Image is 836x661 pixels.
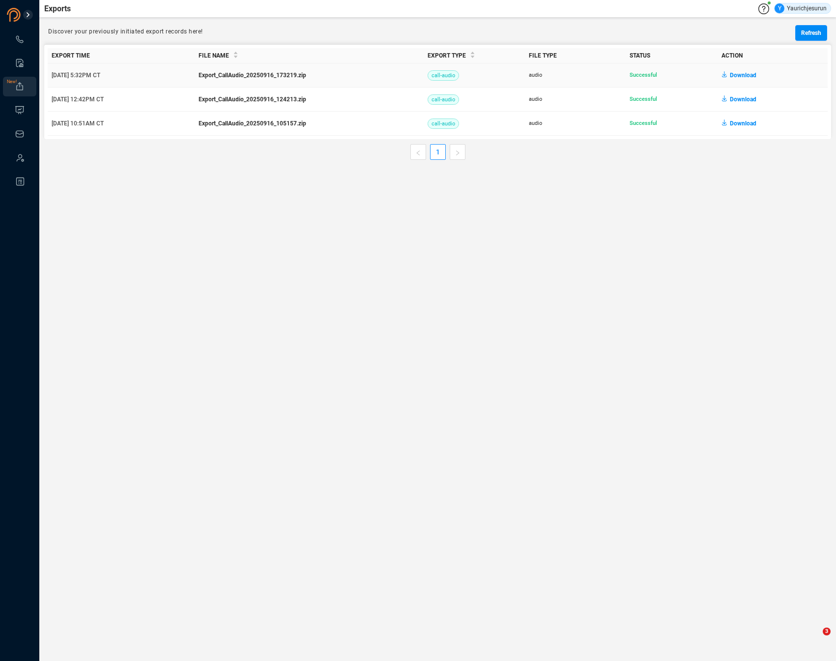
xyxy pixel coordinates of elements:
[410,144,426,160] button: left
[233,54,238,60] span: caret-down
[630,72,657,78] span: Successful
[450,144,465,160] li: Next Page
[450,144,465,160] button: right
[3,53,36,73] li: Smart Reports
[795,25,827,41] button: Refresh
[730,67,756,83] span: Download
[525,88,626,112] td: audio
[52,72,100,79] span: [DATE] 5:32PM CT
[3,100,36,120] li: Visuals
[3,124,36,144] li: Inbox
[195,63,424,88] td: Export_CallAudio_20250916_173219.zip
[430,144,446,160] li: 1
[7,72,17,91] span: New!
[428,52,466,59] span: Export Type
[428,119,459,129] span: call-audio
[718,48,828,63] th: Action
[195,112,424,136] td: Export_CallAudio_20250916_105157.zip
[48,28,203,35] span: Discover your previously initiated export records here!
[15,82,25,91] a: New!
[730,91,756,107] span: Download
[431,145,445,159] a: 1
[630,96,657,102] span: Successful
[428,94,459,105] span: call-audio
[455,150,461,156] span: right
[525,63,626,88] td: audio
[410,144,426,160] li: Previous Page
[801,25,821,41] span: Refresh
[52,96,104,103] span: [DATE] 12:42PM CT
[3,77,36,96] li: Exports
[525,48,626,63] th: File Type
[415,150,421,156] span: left
[775,3,827,13] div: Yaurichjesurun
[823,628,831,635] span: 3
[44,3,71,15] span: Exports
[470,54,475,60] span: caret-down
[7,8,61,22] img: prodigal-logo
[626,48,718,63] th: Status
[233,50,238,56] span: caret-up
[722,67,756,83] button: Download
[52,120,104,127] span: [DATE] 10:51AM CT
[195,88,424,112] td: Export_CallAudio_20250916_124213.zip
[722,91,756,107] button: Download
[525,112,626,136] td: audio
[428,70,459,81] span: call-audio
[48,48,195,63] th: Export Time
[730,116,756,131] span: Download
[470,50,475,56] span: caret-up
[722,116,756,131] button: Download
[3,30,36,49] li: Interactions
[630,120,657,126] span: Successful
[803,628,826,651] iframe: Intercom live chat
[199,52,229,59] span: File Name
[778,3,781,13] span: Y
